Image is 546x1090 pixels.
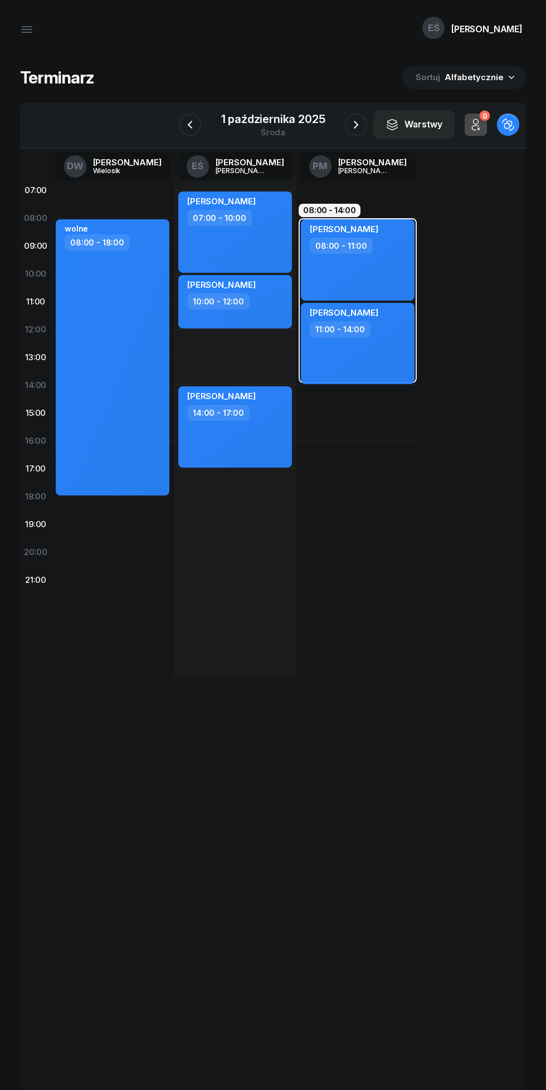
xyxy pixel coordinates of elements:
div: [PERSON_NAME] [338,167,392,174]
button: Sortuj Alfabetycznie [402,66,526,89]
span: [PERSON_NAME] [310,224,378,234]
div: 11:00 [20,288,51,316]
div: [PERSON_NAME] [93,158,162,166]
div: 09:00 [20,232,51,260]
span: [PERSON_NAME] [187,391,256,401]
div: wolne [65,224,88,233]
a: EŚ[PERSON_NAME][PERSON_NAME] [178,152,293,181]
button: Warstwy [373,110,455,139]
div: [PERSON_NAME] [451,24,523,33]
div: Wielosik [93,167,147,174]
div: 10:00 - 12:00 [187,293,250,310]
div: 14:00 [20,371,51,399]
button: 0 [465,114,487,136]
div: 11:00 - 14:00 [310,321,370,337]
span: [PERSON_NAME] [187,196,256,207]
div: Warstwy [386,117,442,132]
div: 10:00 [20,260,51,288]
div: 14:00 - 17:00 [187,405,250,421]
div: [PERSON_NAME] [216,158,284,166]
div: [PERSON_NAME] [216,167,269,174]
div: 16:00 [20,427,51,455]
div: 18:00 [20,483,51,510]
div: 08:00 - 11:00 [310,238,373,254]
div: 20:00 [20,538,51,566]
div: 0 [479,111,490,121]
div: 15:00 [20,399,51,427]
div: 21:00 [20,566,51,594]
span: EŚ [192,161,203,171]
span: [PERSON_NAME] [187,279,256,290]
div: 17:00 [20,455,51,483]
span: PM [313,161,328,171]
div: 07:00 [20,176,51,204]
div: 12:00 [20,316,51,343]
div: 1 października 2025 [221,114,325,125]
div: [PERSON_NAME] [338,158,407,166]
span: Alfabetycznie [445,72,504,82]
span: Sortuj [416,70,442,85]
div: 08:00 [20,204,51,232]
h1: Terminarz [20,67,94,87]
div: 19:00 [20,510,51,538]
div: 08:00 - 18:00 [65,234,130,251]
span: [PERSON_NAME] [310,307,378,318]
div: 13:00 [20,343,51,371]
a: DW[PERSON_NAME]Wielosik [55,152,170,181]
div: środa [221,128,325,136]
span: DW [67,161,84,171]
span: EŚ [428,23,440,33]
a: PM[PERSON_NAME][PERSON_NAME] [300,152,416,181]
div: 07:00 - 10:00 [187,210,252,226]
